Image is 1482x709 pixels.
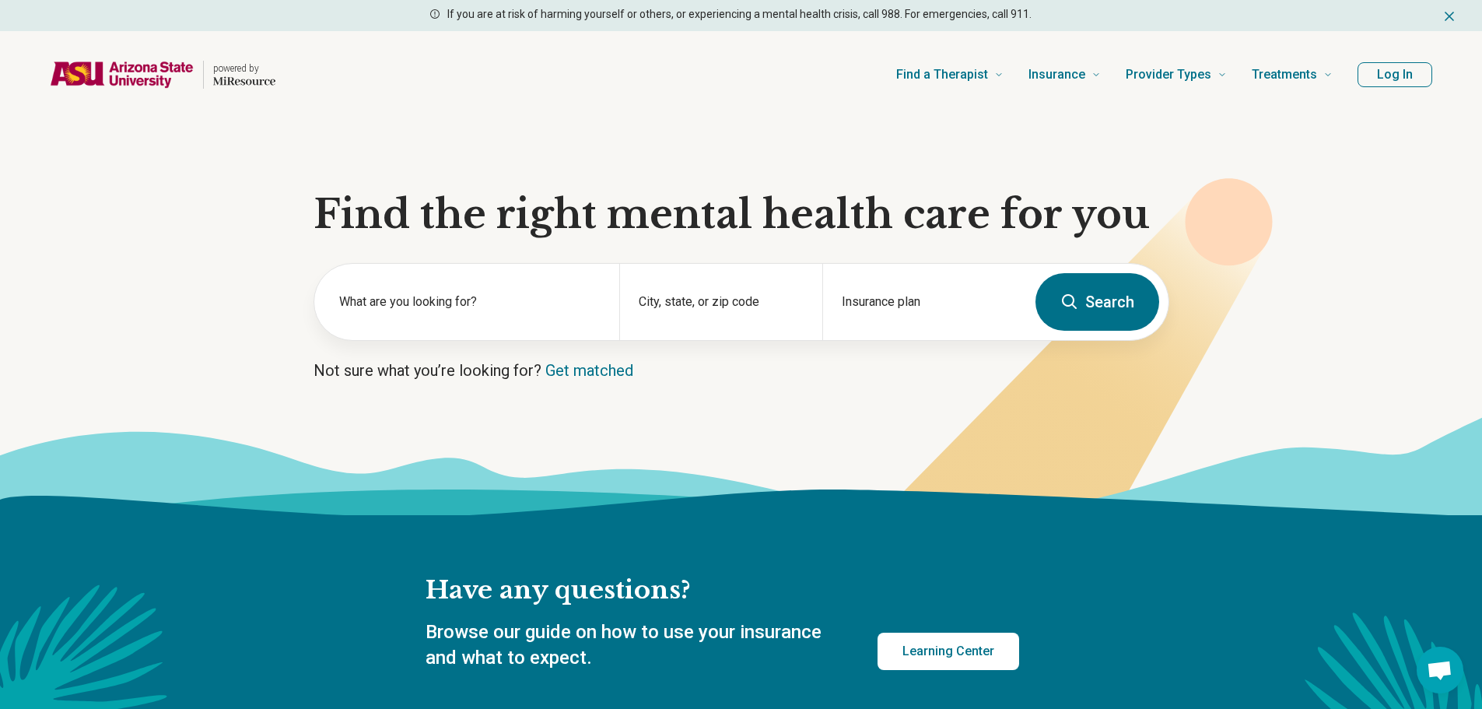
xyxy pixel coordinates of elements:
[213,62,275,75] p: powered by
[1028,64,1085,86] span: Insurance
[314,360,1169,381] p: Not sure what you’re looking for?
[1252,44,1333,106] a: Treatments
[878,633,1019,670] a: Learning Center
[1252,64,1317,86] span: Treatments
[314,191,1169,238] h1: Find the right mental health care for you
[50,50,275,100] a: Home page
[1442,6,1457,25] button: Dismiss
[447,6,1032,23] p: If you are at risk of harming yourself or others, or experiencing a mental health crisis, call 98...
[426,619,840,672] p: Browse our guide on how to use your insurance and what to expect.
[426,574,1019,607] h2: Have any questions?
[1035,273,1159,331] button: Search
[339,293,601,311] label: What are you looking for?
[545,361,633,380] a: Get matched
[1417,647,1463,693] div: Open chat
[896,44,1004,106] a: Find a Therapist
[1126,44,1227,106] a: Provider Types
[1126,64,1211,86] span: Provider Types
[896,64,988,86] span: Find a Therapist
[1028,44,1101,106] a: Insurance
[1358,62,1432,87] button: Log In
